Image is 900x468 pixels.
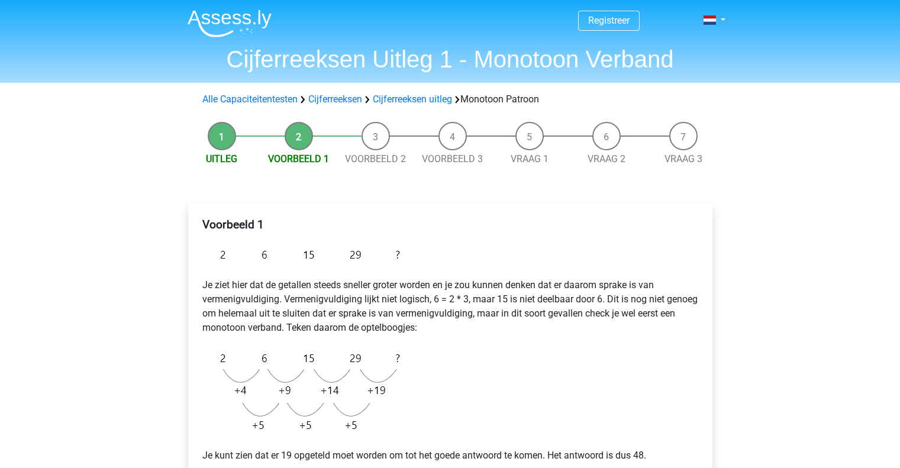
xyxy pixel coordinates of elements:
a: Cijferreeksen uitleg [373,93,452,105]
a: Voorbeeld 1 [268,153,329,164]
div: Monotoon Patroon [198,92,703,106]
img: Figure sequences Example 3 explanation.png [202,344,406,439]
a: Uitleg [206,153,237,164]
a: Registreer [588,15,630,26]
img: Figure sequences Example 3.png [202,241,406,269]
a: Voorbeeld 2 [345,153,406,164]
a: Voorbeeld 3 [422,153,483,164]
a: Cijferreeksen [308,93,362,105]
b: Voorbeeld 1 [202,218,264,231]
a: Vraag 1 [511,153,549,164]
a: Vraag 3 [664,153,702,164]
p: Je ziet hier dat de getallen steeds sneller groter worden en je zou kunnen denken dat er daarom s... [202,278,698,335]
a: Vraag 2 [588,153,625,164]
h1: Cijferreeksen Uitleg 1 - Monotoon Verband [178,45,722,73]
img: Assessly [188,9,272,37]
a: Alle Capaciteitentesten [202,93,298,105]
p: Je kunt zien dat er 19 opgeteld moet worden om tot het goede antwoord te komen. Het antwoord is d... [202,448,698,463]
